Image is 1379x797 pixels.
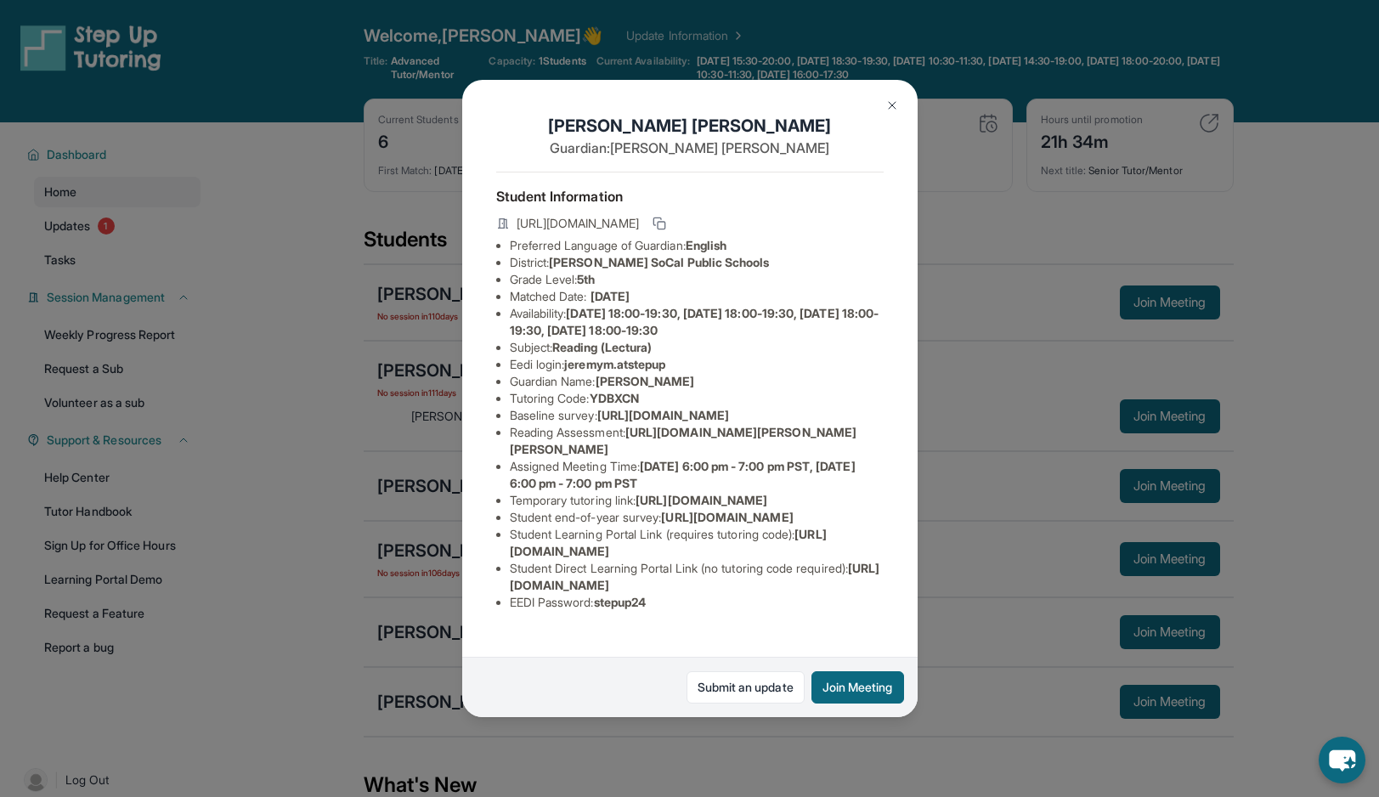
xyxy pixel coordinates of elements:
[510,407,884,424] li: Baseline survey :
[636,493,767,507] span: [URL][DOMAIN_NAME]
[510,594,884,611] li: EEDI Password :
[510,339,884,356] li: Subject :
[1319,737,1365,783] button: chat-button
[510,509,884,526] li: Student end-of-year survey :
[591,289,630,303] span: [DATE]
[564,357,665,371] span: jeremym.atstepup
[510,373,884,390] li: Guardian Name :
[510,526,884,560] li: Student Learning Portal Link (requires tutoring code) :
[510,271,884,288] li: Grade Level:
[510,288,884,305] li: Matched Date:
[686,238,727,252] span: English
[594,595,647,609] span: stepup24
[549,255,769,269] span: [PERSON_NAME] SoCal Public Schools
[661,510,793,524] span: [URL][DOMAIN_NAME]
[496,114,884,138] h1: [PERSON_NAME] [PERSON_NAME]
[577,272,595,286] span: 5th
[597,408,729,422] span: [URL][DOMAIN_NAME]
[649,213,670,234] button: Copy link
[517,215,639,232] span: [URL][DOMAIN_NAME]
[596,374,695,388] span: [PERSON_NAME]
[590,391,639,405] span: YDBXCN
[510,254,884,271] li: District:
[510,356,884,373] li: Eedi login :
[510,306,879,337] span: [DATE] 18:00-19:30, [DATE] 18:00-19:30, [DATE] 18:00-19:30, [DATE] 18:00-19:30
[687,671,805,704] a: Submit an update
[510,390,884,407] li: Tutoring Code :
[885,99,899,112] img: Close Icon
[510,237,884,254] li: Preferred Language of Guardian:
[510,425,857,456] span: [URL][DOMAIN_NAME][PERSON_NAME][PERSON_NAME]
[811,671,904,704] button: Join Meeting
[510,459,856,490] span: [DATE] 6:00 pm - 7:00 pm PST, [DATE] 6:00 pm - 7:00 pm PST
[510,560,884,594] li: Student Direct Learning Portal Link (no tutoring code required) :
[552,340,652,354] span: Reading (Lectura)
[510,424,884,458] li: Reading Assessment :
[510,305,884,339] li: Availability:
[510,458,884,492] li: Assigned Meeting Time :
[496,138,884,158] p: Guardian: [PERSON_NAME] [PERSON_NAME]
[496,186,884,206] h4: Student Information
[510,492,884,509] li: Temporary tutoring link :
